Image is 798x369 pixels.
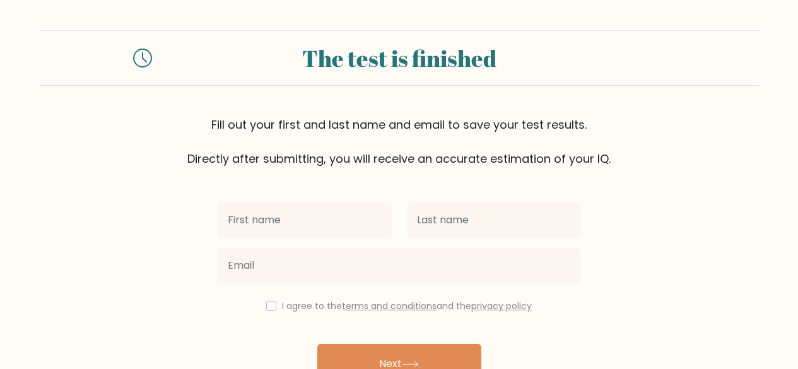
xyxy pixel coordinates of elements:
[282,300,532,312] label: I agree to the and the
[167,41,631,75] div: The test is finished
[342,300,437,312] a: terms and conditions
[471,300,532,312] a: privacy policy
[218,248,581,283] input: Email
[40,116,759,167] div: Fill out your first and last name and email to save your test results. Directly after submitting,...
[407,202,581,238] input: Last name
[218,202,392,238] input: First name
